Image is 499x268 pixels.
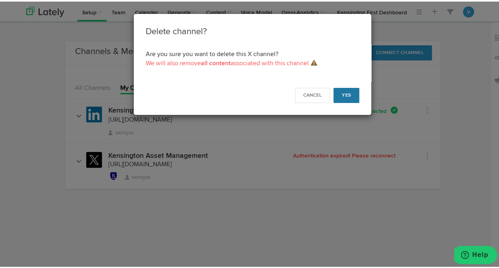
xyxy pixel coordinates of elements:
h3: Delete channel? [146,24,359,37]
iframe: Opens a widget where you can find more information [454,244,497,264]
p: Are you sure you want to delete this X channel? [146,49,359,66]
b: all content [201,59,231,65]
button: Cancel [295,86,330,101]
button: Yes [333,86,359,101]
span: We will also remove associated with this channel [146,59,317,65]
